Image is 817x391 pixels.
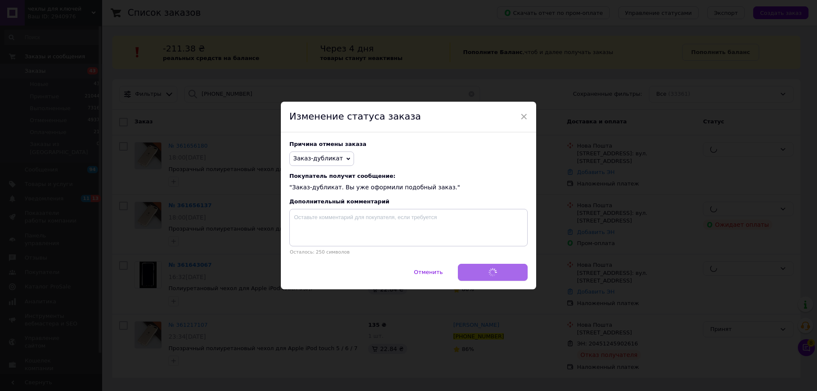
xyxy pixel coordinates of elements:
div: "Заказ-дубликат. Вы уже оформили подобный заказ." [289,173,528,192]
span: Покупатель получит сообщение: [289,173,528,179]
button: Отменить [405,264,452,281]
p: Осталось: 250 символов [289,249,528,255]
div: Изменение статуса заказа [281,102,536,132]
span: × [520,109,528,124]
span: Заказ-дубликат [293,155,343,162]
div: Причина отмены заказа [289,141,528,147]
span: Отменить [414,269,443,275]
div: Дополнительный комментарий [289,198,528,205]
